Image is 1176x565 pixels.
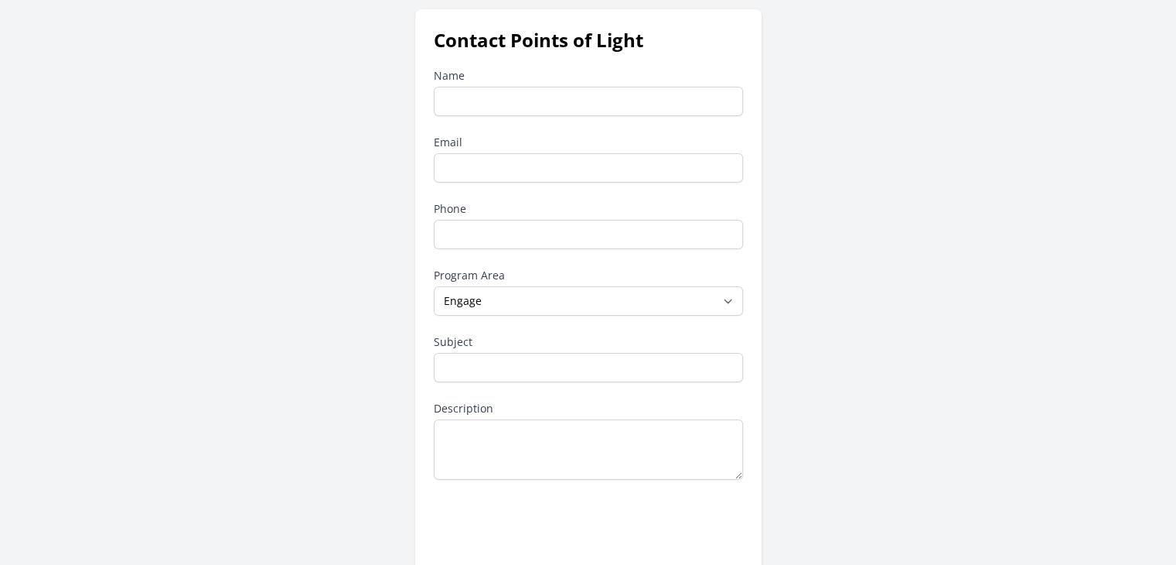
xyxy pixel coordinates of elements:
label: Subject [434,334,743,350]
label: Phone [434,201,743,217]
h1: Contact Points of Light [434,28,743,53]
label: Email [434,135,743,150]
label: Description [434,401,743,416]
label: Program Area [434,268,743,283]
select: Program Area [434,286,743,316]
iframe: reCAPTCHA [434,498,669,559]
label: Name [434,68,743,84]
